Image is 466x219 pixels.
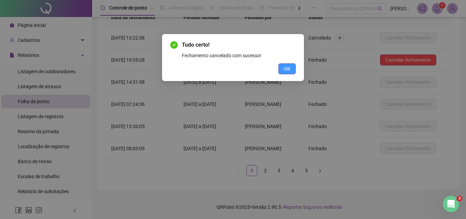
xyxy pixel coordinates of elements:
button: OK [278,63,296,74]
span: Tudo certo! [182,42,209,48]
span: Fechamento cancelado com sucesso! [182,53,261,58]
span: 3 [457,196,462,201]
span: OK [284,65,290,73]
span: check-circle [170,41,178,49]
iframe: Intercom live chat [443,196,459,212]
